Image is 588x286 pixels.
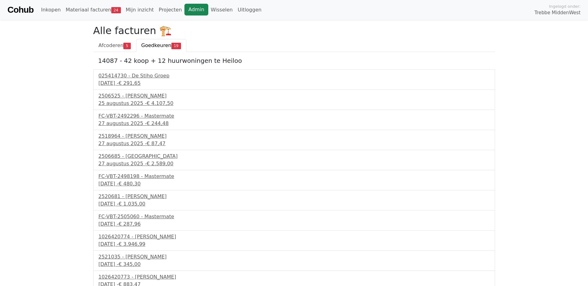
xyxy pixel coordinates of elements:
[99,42,124,48] span: Afcoderen
[99,153,490,160] div: 2506685 - [GEOGRAPHIC_DATA]
[7,2,33,17] a: Cohub
[235,4,264,16] a: Uitloggen
[99,100,490,107] div: 25 augustus 2025 -
[99,132,490,140] div: 2518964 - [PERSON_NAME]
[99,233,490,240] div: 1026420774 - [PERSON_NAME]
[93,39,136,52] a: Afcoderen5
[118,241,145,247] span: € 3.946,99
[99,261,490,268] div: [DATE] -
[111,7,121,13] span: 24
[99,273,490,281] div: 1026420773 - [PERSON_NAME]
[99,112,490,127] a: FC-VBT-2492296 - Mastermate27 augustus 2025 -€ 244,48
[99,112,490,120] div: FC-VBT-2492296 - Mastermate
[118,261,140,267] span: € 345,00
[99,253,490,261] div: 2521035 - [PERSON_NAME]
[99,173,490,188] a: FC-VBT-2498198 - Mastermate[DATE] -€ 480,30
[99,200,490,208] div: [DATE] -
[136,39,186,52] a: Goedkeuren19
[147,100,174,106] span: € 4.107,50
[147,120,169,126] span: € 244,48
[147,141,166,146] span: € 87,47
[118,181,140,187] span: € 480,30
[99,120,490,127] div: 27 augustus 2025 -
[171,43,181,49] span: 19
[93,25,495,37] h2: Alle facturen 🏗️
[99,132,490,147] a: 2518964 - [PERSON_NAME]27 augustus 2025 -€ 87,47
[99,193,490,200] div: 2520681 - [PERSON_NAME]
[534,9,581,16] span: Trebbe MiddenWest
[208,4,235,16] a: Wisselen
[99,173,490,180] div: FC-VBT-2498198 - Mastermate
[118,221,140,227] span: € 287,96
[184,4,208,15] a: Admin
[99,92,490,107] a: 2506525 - [PERSON_NAME]25 augustus 2025 -€ 4.107,50
[98,57,490,64] h5: 14087 - 42 koop + 12 huurwoningen te Heiloo
[99,180,490,188] div: [DATE] -
[99,72,490,87] a: 025414730 - De Stiho Groep[DATE] -€ 291,65
[99,160,490,167] div: 27 augustus 2025 -
[123,4,157,16] a: Mijn inzicht
[63,4,123,16] a: Materiaal facturen24
[141,42,171,48] span: Goedkeuren
[99,72,490,80] div: 025414730 - De Stiho Groep
[99,213,490,220] div: FC-VBT-2505060 - Mastermate
[118,201,145,207] span: € 1.035,00
[38,4,63,16] a: Inkopen
[156,4,184,16] a: Projecten
[147,161,174,167] span: € 2.589,00
[99,92,490,100] div: 2506525 - [PERSON_NAME]
[549,3,581,9] span: Ingelogd onder:
[99,220,490,228] div: [DATE] -
[118,80,140,86] span: € 291,65
[99,140,490,147] div: 27 augustus 2025 -
[99,233,490,248] a: 1026420774 - [PERSON_NAME][DATE] -€ 3.946,99
[99,80,490,87] div: [DATE] -
[99,240,490,248] div: [DATE] -
[99,253,490,268] a: 2521035 - [PERSON_NAME][DATE] -€ 345,00
[99,193,490,208] a: 2520681 - [PERSON_NAME][DATE] -€ 1.035,00
[99,153,490,167] a: 2506685 - [GEOGRAPHIC_DATA]27 augustus 2025 -€ 2.589,00
[99,213,490,228] a: FC-VBT-2505060 - Mastermate[DATE] -€ 287,96
[123,43,130,49] span: 5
